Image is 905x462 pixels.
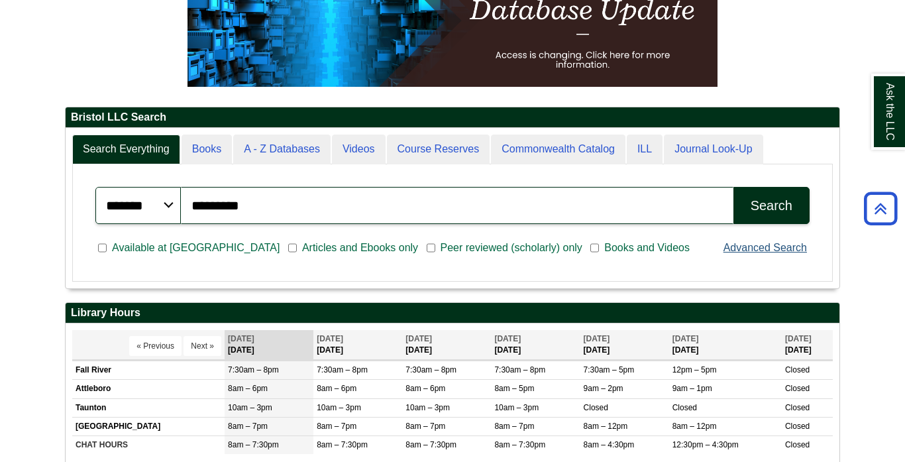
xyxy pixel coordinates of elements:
[672,440,739,449] span: 12:30pm – 4:30pm
[733,187,810,224] button: Search
[584,422,628,431] span: 8am – 12pm
[590,242,599,254] input: Books and Videos
[98,242,107,254] input: Available at [GEOGRAPHIC_DATA]
[66,107,839,128] h2: Bristol LLC Search
[672,384,712,393] span: 9am – 1pm
[584,384,623,393] span: 9am – 2pm
[387,135,490,164] a: Course Reserves
[785,384,810,393] span: Closed
[317,422,356,431] span: 8am – 7pm
[405,384,445,393] span: 8am – 6pm
[785,403,810,412] span: Closed
[288,242,297,254] input: Articles and Ebooks only
[297,240,423,256] span: Articles and Ebooks only
[317,403,361,412] span: 10am – 3pm
[785,440,810,449] span: Closed
[228,334,254,343] span: [DATE]
[580,330,669,360] th: [DATE]
[672,422,717,431] span: 8am – 12pm
[599,240,695,256] span: Books and Videos
[435,240,588,256] span: Peer reviewed (scholarly) only
[72,361,225,380] td: Fall River
[313,330,402,360] th: [DATE]
[72,435,225,454] td: CHAT HOURS
[723,242,807,253] a: Advanced Search
[225,330,313,360] th: [DATE]
[405,440,456,449] span: 8am – 7:30pm
[405,422,445,431] span: 8am – 7pm
[494,403,539,412] span: 10am – 3pm
[228,440,279,449] span: 8am – 7:30pm
[233,135,331,164] a: A - Z Databases
[785,422,810,431] span: Closed
[228,422,268,431] span: 8am – 7pm
[405,365,456,375] span: 7:30am – 8pm
[405,403,450,412] span: 10am – 3pm
[72,135,180,164] a: Search Everything
[584,365,635,375] span: 7:30am – 5pm
[317,440,368,449] span: 8am – 7:30pm
[672,403,697,412] span: Closed
[494,365,545,375] span: 7:30am – 8pm
[494,440,545,449] span: 8am – 7:30pm
[664,135,763,164] a: Journal Look-Up
[494,422,534,431] span: 8am – 7pm
[129,336,182,356] button: « Previous
[672,365,717,375] span: 12pm – 5pm
[317,384,356,393] span: 8am – 6pm
[669,330,782,360] th: [DATE]
[494,384,534,393] span: 8am – 5pm
[184,336,221,356] button: Next »
[494,334,521,343] span: [DATE]
[584,334,610,343] span: [DATE]
[66,303,839,323] h2: Library Hours
[228,365,279,375] span: 7:30am – 8pm
[751,198,792,213] div: Search
[228,384,268,393] span: 8am – 6pm
[72,417,225,435] td: [GEOGRAPHIC_DATA]
[72,398,225,417] td: Taunton
[584,403,608,412] span: Closed
[782,330,833,360] th: [DATE]
[627,135,663,164] a: ILL
[72,380,225,398] td: Attleboro
[405,334,432,343] span: [DATE]
[491,135,625,164] a: Commonwealth Catalog
[107,240,285,256] span: Available at [GEOGRAPHIC_DATA]
[427,242,435,254] input: Peer reviewed (scholarly) only
[317,365,368,375] span: 7:30am – 8pm
[182,135,232,164] a: Books
[317,334,343,343] span: [DATE]
[402,330,491,360] th: [DATE]
[672,334,699,343] span: [DATE]
[228,403,272,412] span: 10am – 3pm
[332,135,386,164] a: Videos
[491,330,580,360] th: [DATE]
[859,200,902,217] a: Back to Top
[785,365,810,375] span: Closed
[785,334,812,343] span: [DATE]
[584,440,635,449] span: 8am – 4:30pm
